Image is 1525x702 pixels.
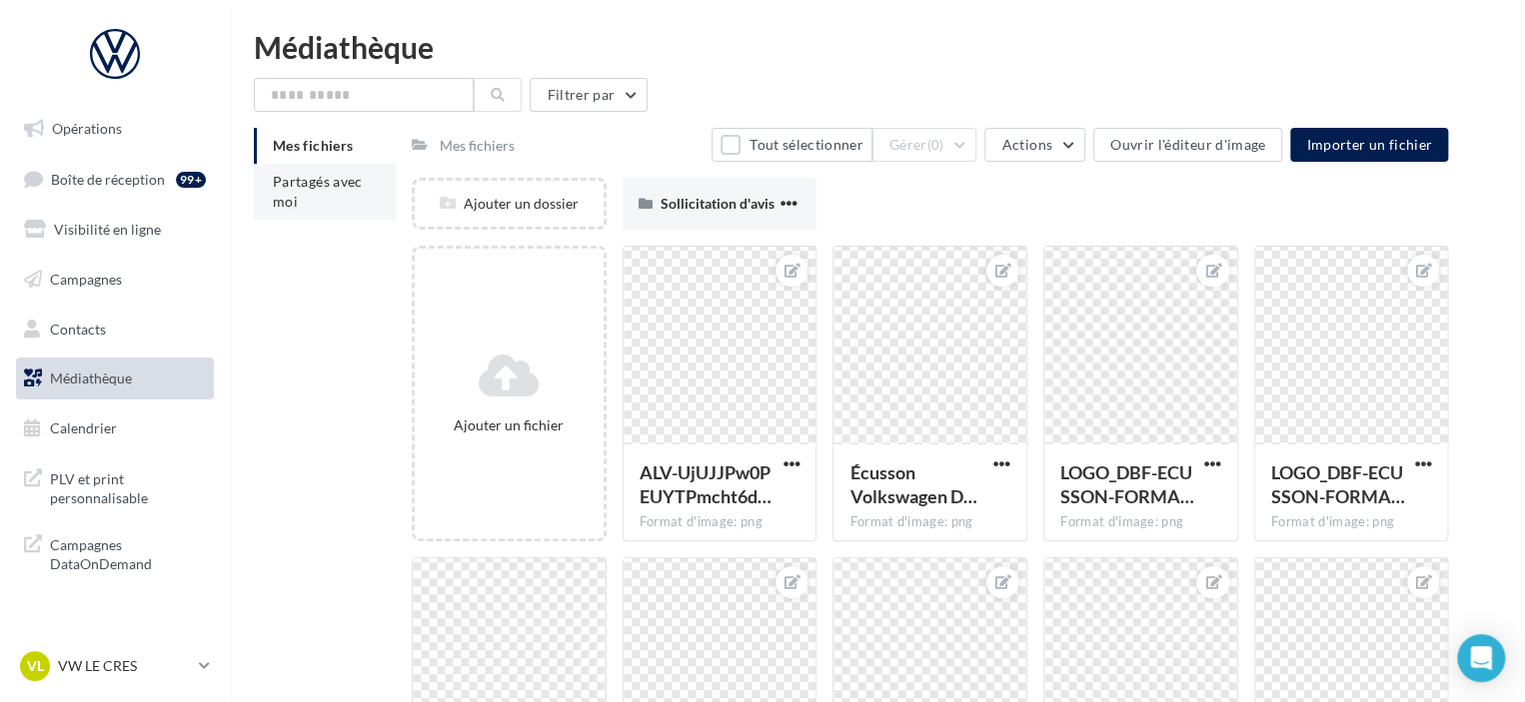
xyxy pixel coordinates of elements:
[50,271,122,288] span: Campagnes
[273,137,353,154] span: Mes fichiers
[12,357,218,399] a: Médiathèque
[440,136,515,156] div: Mes fichiers
[12,309,218,351] a: Contacts
[58,656,191,676] p: VW LE CRES
[849,461,976,507] span: Écusson Volkswagen DBF Montpellier
[423,415,596,435] div: Ajouter un fichier
[872,128,977,162] button: Gérer(0)
[50,369,132,386] span: Médiathèque
[27,656,44,676] span: VL
[50,531,206,574] span: Campagnes DataOnDemand
[415,194,604,214] div: Ajouter un dossier
[1060,513,1221,531] div: Format d'image: png
[52,120,122,137] span: Opérations
[1001,136,1051,153] span: Actions
[12,259,218,301] a: Campagnes
[1093,128,1282,162] button: Ouvrir l'éditeur d'image
[50,465,206,508] span: PLV et print personnalisable
[1290,128,1448,162] button: Importer un fichier
[50,419,117,436] span: Calendrier
[273,173,363,210] span: Partagés avec moi
[54,221,161,238] span: Visibilité en ligne
[530,78,648,112] button: Filtrer par
[12,209,218,251] a: Visibilité en ligne
[176,172,206,188] div: 99+
[712,128,871,162] button: Tout sélectionner
[12,108,218,150] a: Opérations
[12,158,218,201] a: Boîte de réception99+
[927,137,944,153] span: (0)
[1457,634,1505,682] div: Open Intercom Messenger
[16,647,214,685] a: VL VW LE CRES
[640,461,771,507] span: ALV-UjUJJPw0PEUYTPmcht6dm3D9SN07vyvBGIhKHQAV3XovI4a5VEMg
[51,170,165,187] span: Boîte de réception
[50,320,106,337] span: Contacts
[640,513,800,531] div: Format d'image: png
[1306,136,1432,153] span: Importer un fichier
[12,457,218,516] a: PLV et print personnalisable
[1271,513,1432,531] div: Format d'image: png
[1271,461,1405,507] span: LOGO_DBF-ECUSSON-FORMAT-VECTORIEL-LOGO
[1060,461,1194,507] span: LOGO_DBF-ECUSSON-FORMAT-VECTORIEL-LOGO
[984,128,1084,162] button: Actions
[254,32,1501,62] div: Médiathèque
[12,523,218,582] a: Campagnes DataOnDemand
[12,407,218,449] a: Calendrier
[849,513,1010,531] div: Format d'image: png
[661,195,774,212] span: Sollicitation d'avis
